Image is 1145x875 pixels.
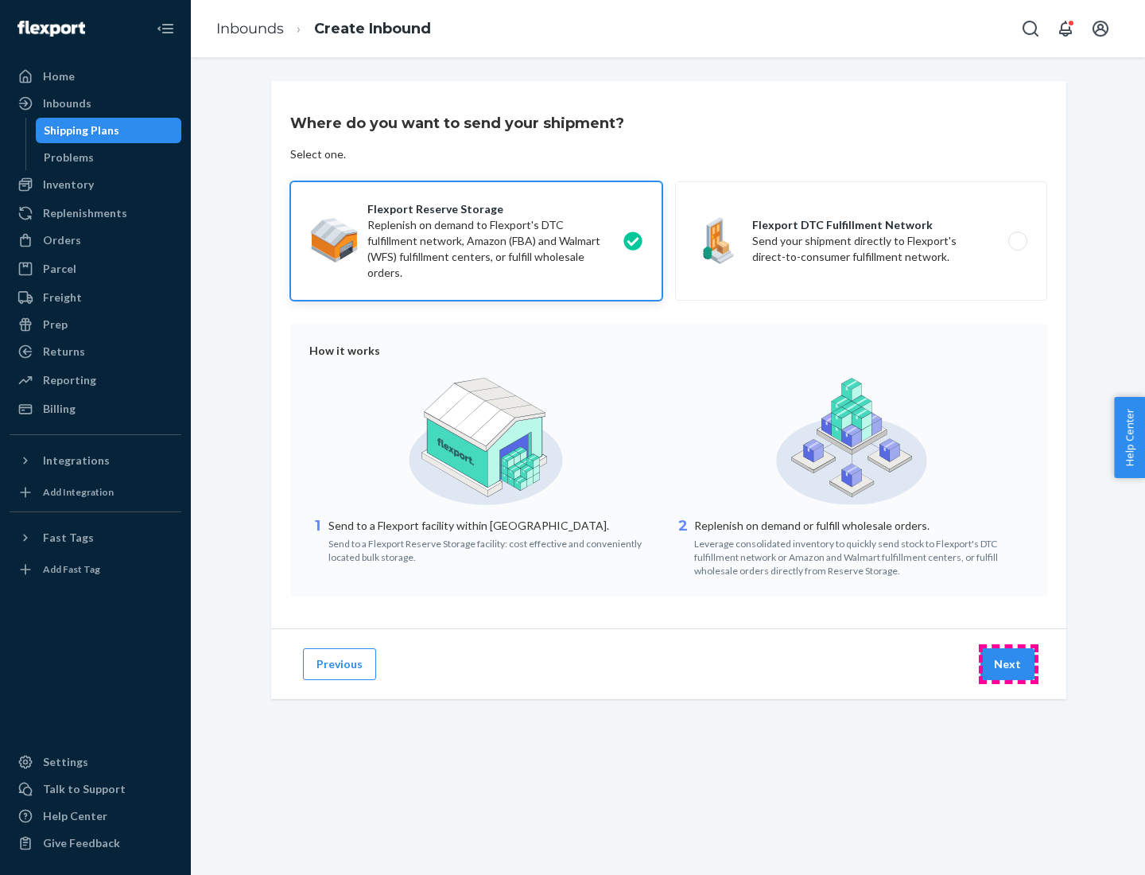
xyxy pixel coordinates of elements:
button: Open Search Box [1015,13,1046,45]
a: Inbounds [10,91,181,116]
div: Talk to Support [43,781,126,797]
div: Give Feedback [43,835,120,851]
button: Give Feedback [10,830,181,856]
div: Reporting [43,372,96,388]
div: Leverage consolidated inventory to quickly send stock to Flexport's DTC fulfillment network or Am... [694,534,1028,577]
div: Fast Tags [43,530,94,546]
button: Help Center [1114,397,1145,478]
img: Flexport logo [17,21,85,37]
a: Create Inbound [314,20,431,37]
p: Send to a Flexport facility within [GEOGRAPHIC_DATA]. [328,518,662,534]
div: Home [43,68,75,84]
a: Orders [10,227,181,253]
button: Previous [303,648,376,680]
div: Inbounds [43,95,91,111]
button: Open account menu [1085,13,1116,45]
button: Next [980,648,1034,680]
div: Replenishments [43,205,127,221]
a: Freight [10,285,181,310]
div: Billing [43,401,76,417]
div: Prep [43,317,68,332]
div: How it works [309,343,1028,359]
a: Reporting [10,367,181,393]
button: Fast Tags [10,525,181,550]
a: Parcel [10,256,181,282]
div: Orders [43,232,81,248]
a: Replenishments [10,200,181,226]
div: Help Center [43,808,107,824]
div: Shipping Plans [44,122,119,138]
button: Open notifications [1050,13,1081,45]
a: Talk to Support [10,776,181,802]
div: 2 [675,516,691,577]
a: Home [10,64,181,89]
div: Settings [43,754,88,770]
h3: Where do you want to send your shipment? [290,113,624,134]
a: Inbounds [216,20,284,37]
div: Integrations [43,453,110,469]
a: Billing [10,396,181,422]
div: Add Integration [43,485,114,499]
a: Add Integration [10,480,181,505]
a: Inventory [10,172,181,197]
a: Shipping Plans [36,118,182,143]
div: 1 [309,516,325,564]
div: Freight [43,290,82,305]
div: Problems [44,150,94,165]
div: Inventory [43,177,94,192]
div: Returns [43,344,85,360]
a: Prep [10,312,181,337]
a: Problems [36,145,182,170]
button: Close Navigation [149,13,181,45]
div: Add Fast Tag [43,562,100,576]
div: Select one. [290,146,346,162]
p: Replenish on demand or fulfill wholesale orders. [694,518,1028,534]
a: Returns [10,339,181,364]
button: Integrations [10,448,181,473]
div: Send to a Flexport Reserve Storage facility: cost effective and conveniently located bulk storage. [328,534,662,564]
ol: breadcrumbs [204,6,444,52]
a: Help Center [10,803,181,829]
div: Parcel [43,261,76,277]
a: Settings [10,749,181,775]
a: Add Fast Tag [10,557,181,582]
